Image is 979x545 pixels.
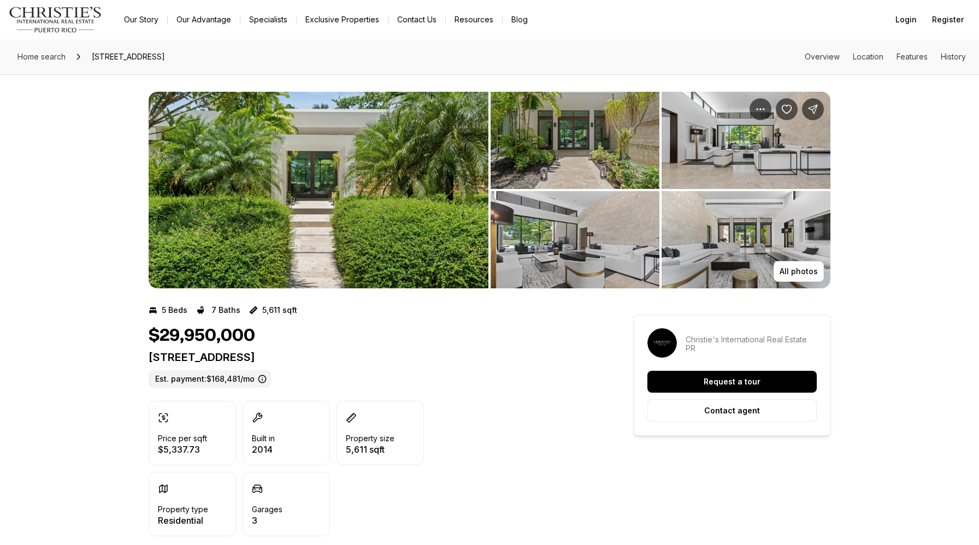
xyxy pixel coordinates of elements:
[491,92,830,288] li: 2 of 18
[802,98,824,120] button: Share Property: 200 DORADO BEACH DR #3
[149,370,271,388] label: Est. payment: $168,481/mo
[346,445,394,454] p: 5,611 sqft
[149,92,830,288] div: Listing Photos
[252,434,275,443] p: Built in
[647,371,817,393] button: Request a tour
[662,92,830,189] button: View image gallery
[149,92,488,288] li: 1 of 18
[211,306,240,315] p: 7 Baths
[446,12,502,27] a: Resources
[87,48,169,66] span: [STREET_ADDRESS]
[158,505,208,514] p: Property type
[704,377,760,386] p: Request a tour
[158,516,208,525] p: Residential
[805,52,966,61] nav: Page section menu
[897,52,928,61] a: Skip to: Features
[941,52,966,61] a: Skip to: History
[853,52,883,61] a: Skip to: Location
[115,12,167,27] a: Our Story
[774,261,824,282] button: All photos
[149,325,255,346] h1: $29,950,000
[491,92,659,189] button: View image gallery
[388,12,445,27] button: Contact Us
[297,12,388,27] a: Exclusive Properties
[196,301,240,319] button: 7 Baths
[932,15,964,24] span: Register
[252,505,282,514] p: Garages
[168,12,240,27] a: Our Advantage
[17,52,66,61] span: Home search
[9,7,102,33] img: logo
[895,15,917,24] span: Login
[252,445,275,454] p: 2014
[503,12,536,27] a: Blog
[662,191,830,288] button: View image gallery
[162,306,187,315] p: 5 Beds
[780,267,818,276] p: All photos
[704,406,760,415] p: Contact agent
[149,351,594,364] p: [STREET_ADDRESS]
[252,516,282,525] p: 3
[805,52,840,61] a: Skip to: Overview
[750,98,771,120] button: Property options
[158,445,207,454] p: $5,337.73
[13,48,70,66] a: Home search
[158,434,207,443] p: Price per sqft
[776,98,798,120] button: Save Property: 200 DORADO BEACH DR #3
[647,399,817,422] button: Contact agent
[149,92,488,288] button: View image gallery
[925,9,970,31] button: Register
[346,434,394,443] p: Property size
[240,12,296,27] a: Specialists
[491,191,659,288] button: View image gallery
[889,9,923,31] button: Login
[262,306,297,315] p: 5,611 sqft
[686,335,817,353] p: Christie's International Real Estate PR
